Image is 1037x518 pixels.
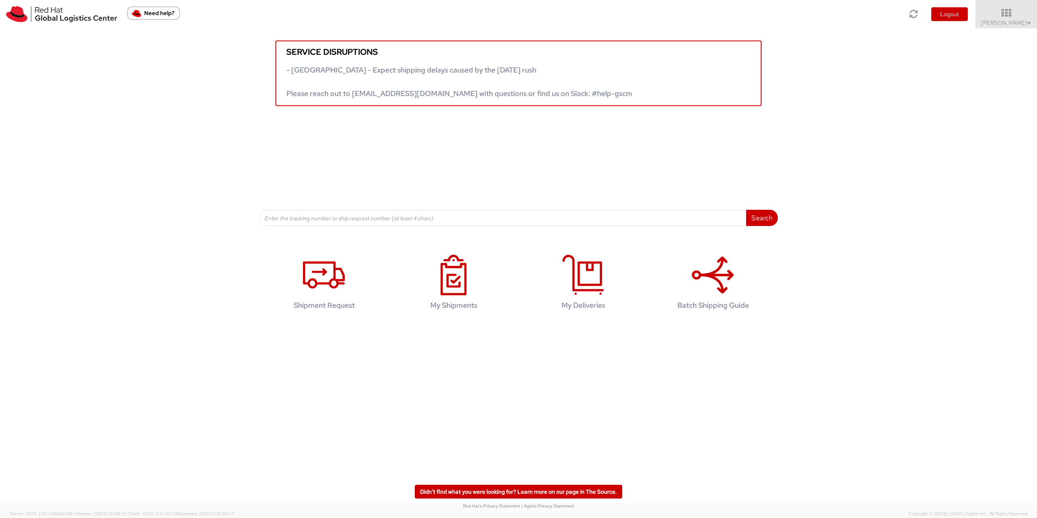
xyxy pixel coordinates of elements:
[6,6,117,22] img: rh-logistics-00dfa346123c4ec078e1.svg
[521,503,574,509] a: | Agistix Privacy Statement
[128,511,235,516] span: Client: 2025.21.0-c073d8a
[263,246,385,322] a: Shipment Request
[393,246,514,322] a: My Shipments
[652,246,774,322] a: Batch Shipping Guide
[909,511,1027,517] span: Copyright © [DATE]-[DATE] Agistix Inc., All Rights Reserved
[127,6,180,20] button: Need help?
[415,485,622,499] a: Didn't find what you were looking for? Learn more on our page in The Source.
[746,210,778,226] button: Search
[286,65,632,98] span: - [GEOGRAPHIC_DATA] - Expect shipping delays caused by the [DATE] rush Please reach out to [EMAIL...
[981,19,1032,26] span: [PERSON_NAME]
[184,511,235,516] span: master, [DATE] 08:04:37
[401,301,506,309] h4: My Shipments
[523,246,644,322] a: My Deliveries
[531,301,636,309] h4: My Deliveries
[286,47,751,56] h5: Service disruptions
[78,511,127,516] span: master, [DATE] 10:09:35
[275,41,762,106] a: Service disruptions - [GEOGRAPHIC_DATA] - Expect shipping delays caused by the [DATE] rush Please...
[463,503,520,509] a: Red Hat's Privacy Statement
[259,210,747,226] input: Enter the tracking number or ship request number (at least 4 chars)
[272,301,376,309] h4: Shipment Request
[1027,20,1032,26] span: ▼
[661,301,765,309] h4: Batch Shipping Guide
[931,7,968,21] button: Logout
[10,511,127,516] span: Server: 2025.21.0-769a9a7b8c3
